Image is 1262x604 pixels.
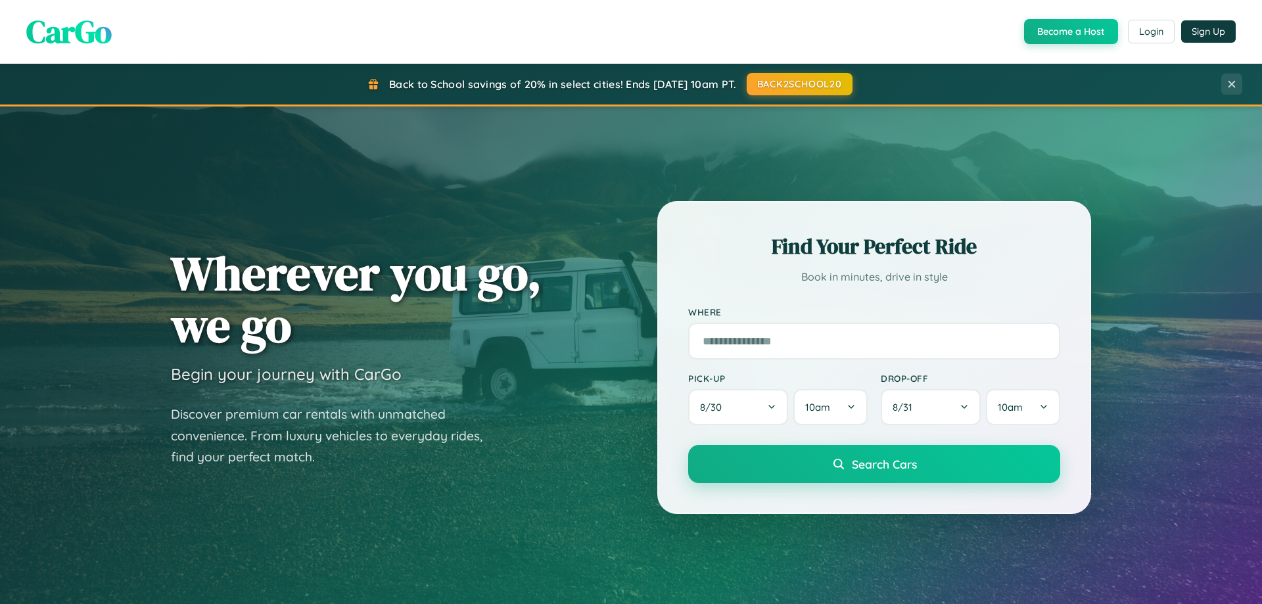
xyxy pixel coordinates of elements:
label: Drop-off [881,373,1060,384]
button: BACK2SCHOOL20 [747,73,853,95]
button: 8/31 [881,389,981,425]
span: 8 / 31 [893,401,919,413]
span: Back to School savings of 20% in select cities! Ends [DATE] 10am PT. [389,78,736,91]
button: Become a Host [1024,19,1118,44]
h3: Begin your journey with CarGo [171,364,402,384]
span: 10am [805,401,830,413]
label: Pick-up [688,373,868,384]
button: 10am [793,389,868,425]
button: 10am [986,389,1060,425]
label: Where [688,306,1060,317]
p: Discover premium car rentals with unmatched convenience. From luxury vehicles to everyday rides, ... [171,404,500,468]
span: 8 / 30 [700,401,728,413]
h1: Wherever you go, we go [171,247,542,351]
h2: Find Your Perfect Ride [688,232,1060,261]
span: 10am [998,401,1023,413]
span: CarGo [26,10,112,53]
button: Sign Up [1181,20,1236,43]
button: Search Cars [688,445,1060,483]
button: 8/30 [688,389,788,425]
span: Search Cars [852,457,917,471]
p: Book in minutes, drive in style [688,267,1060,287]
button: Login [1128,20,1175,43]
